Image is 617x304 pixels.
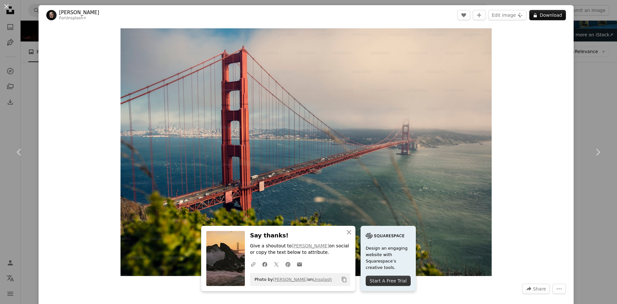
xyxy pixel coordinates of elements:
[578,121,617,183] a: Next
[294,258,305,271] a: Share over email
[457,10,470,20] button: Like
[251,274,332,285] span: Photo by on
[366,231,404,241] img: file-1705255347840-230a6ab5bca9image
[59,16,99,21] div: For
[121,28,492,276] button: Zoom in on this image
[271,258,282,271] a: Share on Twitter
[313,277,332,282] a: Unsplash
[292,243,329,248] a: [PERSON_NAME]
[552,284,566,294] button: More Actions
[488,10,527,20] button: Edit image
[46,10,57,20] img: Go to Joshua Earle's profile
[273,277,308,282] a: [PERSON_NAME]
[121,28,492,276] img: a view of the golden gate bridge from the top of a hill
[361,226,416,291] a: Design an engaging website with Squarespace’s creative tools.Start A Free Trial
[533,284,546,294] span: Share
[282,258,294,271] a: Share on Pinterest
[250,231,350,240] h3: Say thanks!
[366,245,411,271] span: Design an engaging website with Squarespace’s creative tools.
[59,9,99,16] a: [PERSON_NAME]
[366,276,411,286] div: Start A Free Trial
[250,243,350,256] p: Give a shoutout to on social or copy the text below to attribute.
[339,274,350,285] button: Copy to clipboard
[259,258,271,271] a: Share on Facebook
[473,10,486,20] button: Add to Collection
[65,16,86,20] a: Unsplash+
[522,284,550,294] button: Share this image
[529,10,566,20] button: Download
